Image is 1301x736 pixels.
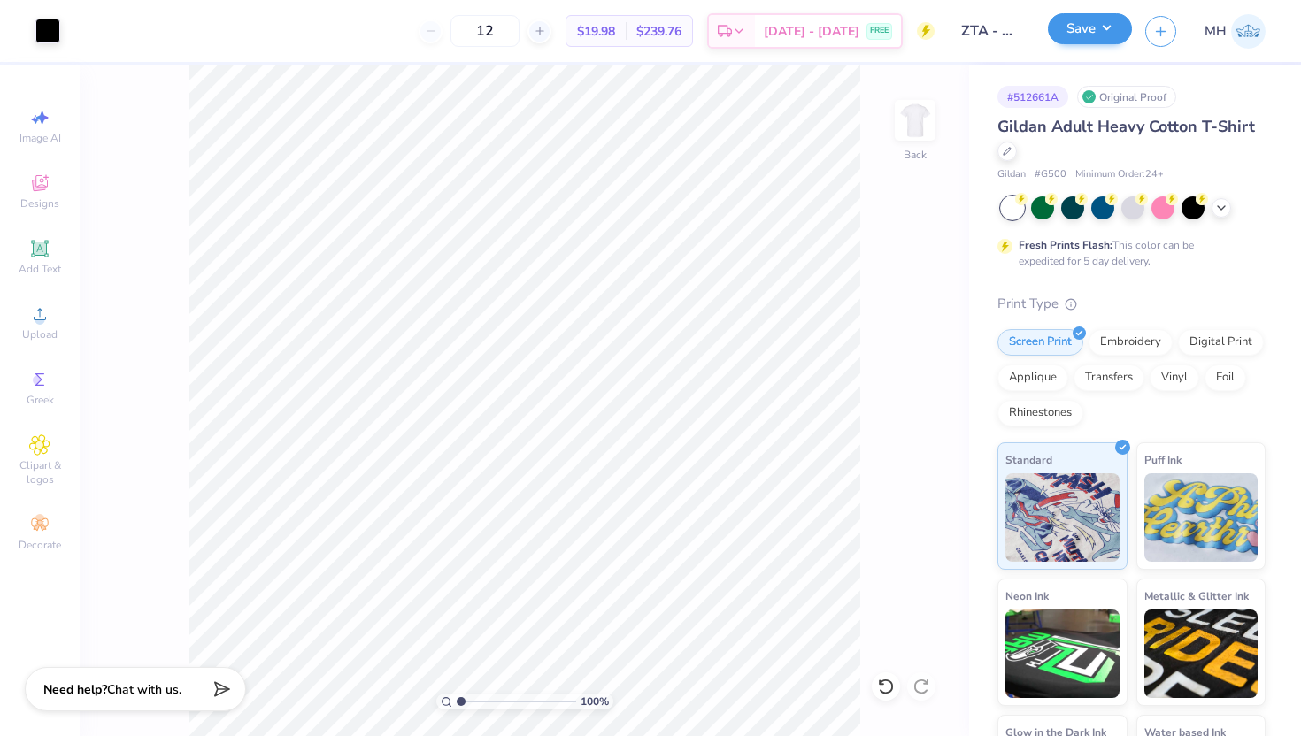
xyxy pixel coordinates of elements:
[1144,609,1259,698] img: Metallic & Glitter Ink
[1005,586,1049,605] span: Neon Ink
[19,131,61,145] span: Image AI
[1074,364,1144,391] div: Transfers
[1205,364,1246,391] div: Foil
[1144,450,1182,469] span: Puff Ink
[1144,586,1249,605] span: Metallic & Glitter Ink
[1231,14,1266,49] img: Mitra Hegde
[1005,609,1120,698] img: Neon Ink
[581,694,609,709] span: 100 %
[997,116,1255,137] span: Gildan Adult Heavy Cotton T-Shirt
[1077,86,1176,108] div: Original Proof
[997,364,1068,391] div: Applique
[1089,329,1173,356] div: Embroidery
[897,103,933,138] img: Back
[1019,238,1112,252] strong: Fresh Prints Flash:
[577,22,615,41] span: $19.98
[19,262,61,276] span: Add Text
[1178,329,1264,356] div: Digital Print
[997,400,1083,426] div: Rhinestones
[1005,473,1120,562] img: Standard
[1019,237,1236,269] div: This color can be expedited for 5 day delivery.
[1075,167,1164,182] span: Minimum Order: 24 +
[107,681,181,698] span: Chat with us.
[948,13,1035,49] input: Untitled Design
[1005,450,1052,469] span: Standard
[636,22,681,41] span: $239.76
[20,196,59,211] span: Designs
[997,329,1083,356] div: Screen Print
[1144,473,1259,562] img: Puff Ink
[1048,13,1132,44] button: Save
[870,25,889,37] span: FREE
[1205,14,1266,49] a: MH
[764,22,859,41] span: [DATE] - [DATE]
[9,458,71,487] span: Clipart & logos
[19,538,61,552] span: Decorate
[1205,21,1227,42] span: MH
[997,294,1266,314] div: Print Type
[43,681,107,698] strong: Need help?
[22,327,58,341] span: Upload
[1035,167,1066,182] span: # G500
[997,167,1026,182] span: Gildan
[450,15,520,47] input: – –
[997,86,1068,108] div: # 512661A
[1150,364,1199,391] div: Vinyl
[27,393,54,407] span: Greek
[904,147,927,163] div: Back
